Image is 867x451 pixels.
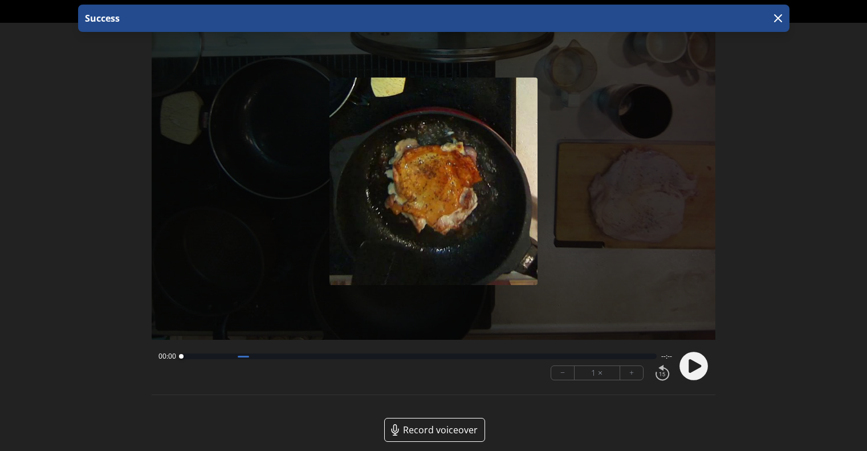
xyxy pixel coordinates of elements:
img: Poster Image [329,78,537,285]
div: 1 × [575,366,620,380]
button: + [620,366,643,380]
button: − [551,366,575,380]
p: Success [83,11,120,25]
a: Record voiceover [384,418,485,442]
span: 00:00 [158,352,176,361]
span: --:-- [661,352,672,361]
a: 00:00:00 [412,3,455,20]
span: Record voiceover [403,423,478,437]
